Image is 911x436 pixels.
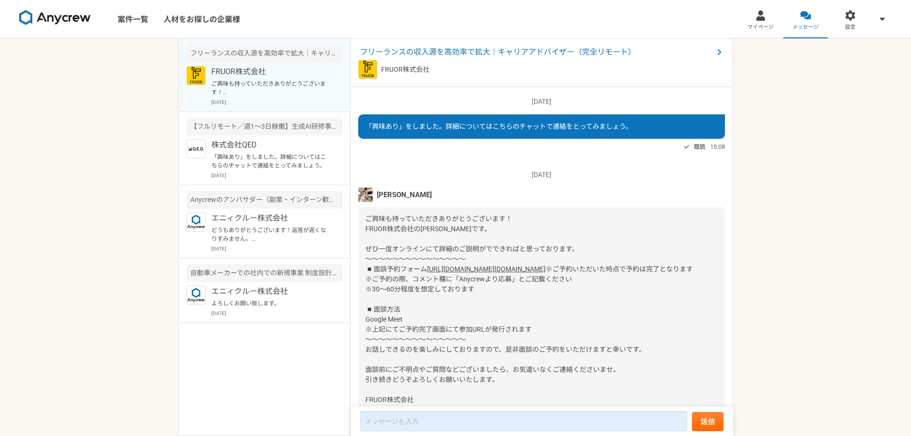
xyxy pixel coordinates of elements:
[187,139,206,158] img: %E9%9B%BB%E5%AD%90%E5%8D%B0%E9%91%91.png
[365,265,693,414] span: ※ご予約いただいた時点で予約は完了となります ※ご予約の際、コメント欄に「Anycrewより応募」とご記載ください ※30〜60分程度を想定しております ◾️面談方法 Google Meet ※...
[694,141,705,153] span: 既読
[211,310,342,317] p: [DATE]
[211,139,329,151] p: 株式会社QED
[187,212,206,232] img: logo_text_blue_01.png
[211,245,342,252] p: [DATE]
[187,118,342,135] div: 【フルリモート／週1～3日稼働】生成AI研修事業 制作・運営アシスタント
[710,142,725,151] span: 15:08
[211,286,329,297] p: エニィクルー株式会社
[365,215,579,273] span: ご興味も持っていただきありがとうございます！ FRUOR株式会社の[PERSON_NAME]です。 ぜひ一度オンラインにて詳細のご説明がでできればと思っております。 〜〜〜〜〜〜〜〜〜〜〜〜〜〜...
[365,123,632,130] span: 「興味あり」をしました。詳細についてはこちらのチャットで連絡をとってみましょう。
[187,286,206,305] img: logo_text_blue_01.png
[360,46,713,58] span: フリーランスの収入源を高効率で拡大｜キャリアアドバイザー（完全リモート）
[211,79,329,97] p: ご興味も持っていただきありがとうございます！ FRUOR株式会社の[PERSON_NAME]です。 ぜひ一度オンラインにて詳細のご説明がでできればと思っております。 〜〜〜〜〜〜〜〜〜〜〜〜〜〜...
[211,172,342,179] p: [DATE]
[377,190,432,200] span: [PERSON_NAME]
[211,99,342,106] p: [DATE]
[187,45,342,62] div: フリーランスの収入源を高効率で拡大｜キャリアアドバイザー（完全リモート）
[187,66,206,85] img: FRUOR%E3%83%AD%E3%82%B3%E3%82%99.png
[358,170,725,180] p: [DATE]
[211,226,329,243] p: どうもありがとうございます！返答が遅くなりすみません。 本日16時からどうぞよろしくお願いいたします。
[427,265,546,273] a: [URL][DOMAIN_NAME][DOMAIN_NAME]
[845,23,856,31] span: 設定
[358,97,725,107] p: [DATE]
[792,23,819,31] span: メッセージ
[381,65,429,75] p: FRUOR株式会社
[211,299,329,308] p: よろしくお願い致します。
[747,23,774,31] span: マイページ
[211,212,329,224] p: エニィクルー株式会社
[692,412,724,431] button: 送信
[358,188,373,202] img: unnamed.jpg
[211,153,329,170] p: 「興味あり」をしました。詳細についてはこちらのチャットで連絡をとってみましょう。
[358,60,377,79] img: FRUOR%E3%83%AD%E3%82%B3%E3%82%99.png
[187,191,342,209] div: Anycrewのアンバサダー（副業・インターン歓迎）
[211,66,329,78] p: FRUOR株式会社
[187,264,342,282] div: 自動車メーカーでの社内での新規事業 制度設計・基盤づくり コンサルティング業務
[19,10,91,25] img: 8DqYSo04kwAAAAASUVORK5CYII=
